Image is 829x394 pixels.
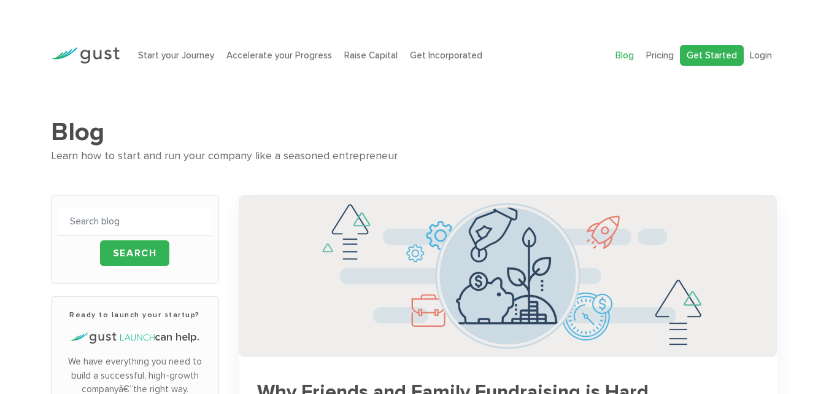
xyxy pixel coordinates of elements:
a: Login [750,50,772,61]
input: Search blog [58,208,212,235]
img: Successful Startup Founders Invest In Their Own Ventures 0742d64fd6a698c3cfa409e71c3cc4e5620a7e72... [239,195,777,357]
a: Accelerate your Progress [226,50,332,61]
a: Blog [615,50,634,61]
h1: Blog [51,117,779,148]
div: Learn how to start and run your company like a seasoned entrepreneur [51,148,779,165]
h4: can help. [58,329,212,345]
a: Raise Capital [344,50,398,61]
a: Get Incorporated [410,50,482,61]
a: Get Started [680,45,744,66]
input: Search [100,240,170,266]
img: Gust Logo [51,47,120,64]
a: Start your Journey [138,50,214,61]
a: Pricing [646,50,674,61]
h3: Ready to launch your startup? [58,309,212,320]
